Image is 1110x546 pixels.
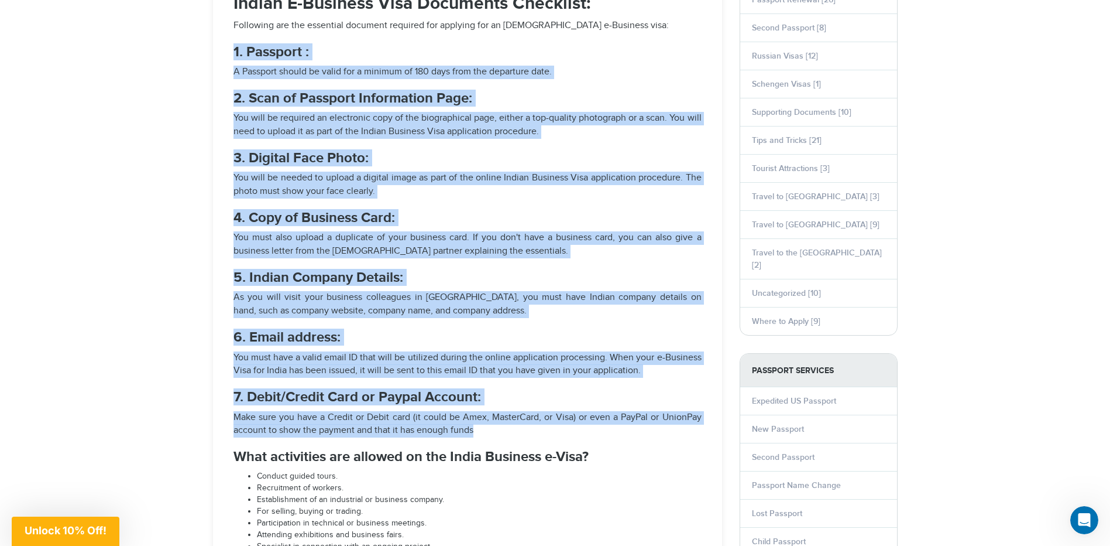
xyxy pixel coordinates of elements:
[752,220,879,230] a: Travel to [GEOGRAPHIC_DATA] [9]
[233,352,702,378] p: You must have a valid email ID that will be utilized during the online application processing. Wh...
[752,107,851,117] a: Supporting Documents [10]
[233,112,702,139] p: You will be required an electronic copy of the biographical page, either a top-quality photograph...
[233,448,589,465] strong: What activities are allowed on the India Business e-Visa?
[752,23,826,33] a: Second Passport [8]
[233,43,309,60] strong: 1. Passport :
[12,517,119,546] div: Unlock 10% Off!
[752,316,820,326] a: Where to Apply [9]
[233,90,472,107] strong: 2. Scan of Passport Information Page:
[752,480,841,490] a: Passport Name Change
[233,231,702,258] p: You must also upload a duplicate of your business card. If you don't have a business card, you ca...
[257,494,702,506] li: Establishment of an industrial or business company.
[233,172,702,199] p: You will be needed to upload a digital image as part of the online Indian Business Visa applicati...
[257,471,702,483] li: Conduct guided tours.
[233,149,369,166] strong: 3. Digital Face Photo:
[257,483,702,494] li: Recruitment of workers.
[233,411,702,438] p: Make sure you have a Credit or Debit card (it could be Amex, MasterCard, or Visa) or even a PayPa...
[233,269,403,286] strong: 5. Indian Company Details:
[257,506,702,518] li: For selling, buying or trading.
[233,388,481,405] strong: 7. Debit/Credit Card or Paypal Account:
[233,209,395,226] strong: 4. Copy of Business Card:
[740,354,897,387] strong: PASSPORT SERVICES
[233,291,702,318] p: As you will visit your business colleagues in [GEOGRAPHIC_DATA], you must have Indian company det...
[752,396,836,406] a: Expedited US Passport
[752,163,830,173] a: Tourist Attractions [3]
[752,288,821,298] a: Uncategorized [10]
[257,518,702,530] li: Participation in technical or business meetings.
[752,79,821,89] a: Schengen Visas [1]
[233,19,702,33] p: Following are the essential document required for applying for an [DEMOGRAPHIC_DATA] e-Business v...
[752,51,818,61] a: Russian Visas [12]
[752,192,879,202] a: Travel to [GEOGRAPHIC_DATA] [3]
[752,452,815,462] a: Second Passport
[752,248,882,270] a: Travel to the [GEOGRAPHIC_DATA] [2]
[1070,506,1098,534] iframe: Intercom live chat
[233,66,702,79] p: A Passport should be valid for a minimum of 180 days from the departure date.
[752,135,822,145] a: Tips and Tricks [21]
[233,329,341,346] strong: 6. Email address:
[752,424,804,434] a: New Passport
[25,524,106,537] span: Unlock 10% Off!
[257,530,702,541] li: Attending exhibitions and business fairs.
[752,509,802,518] a: Lost Passport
